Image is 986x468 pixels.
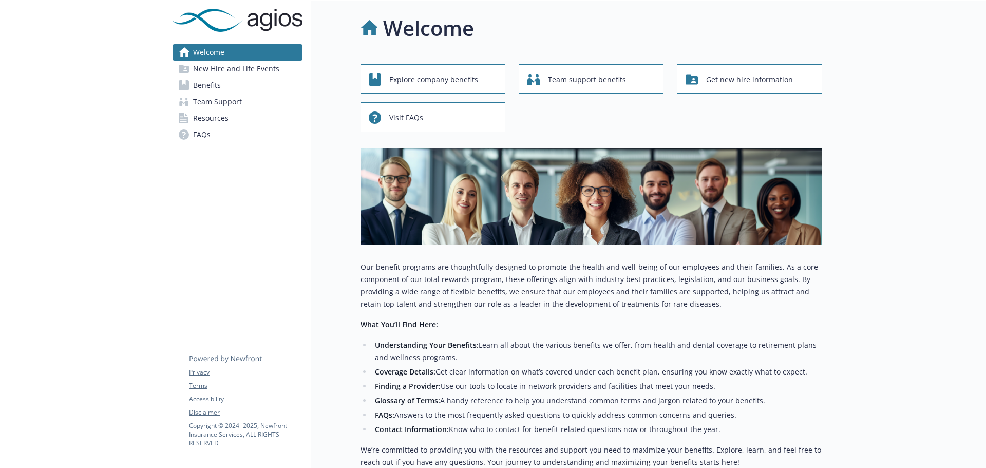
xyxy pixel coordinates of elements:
[372,366,822,378] li: Get clear information on what’s covered under each benefit plan, ensuring you know exactly what t...
[173,77,302,93] a: Benefits
[375,396,440,405] strong: Glossary of Terms:
[372,380,822,392] li: Use our tools to locate in-network providers and facilities that meet your needs.
[189,408,302,417] a: Disclaimer
[375,410,394,420] strong: FAQs:
[372,409,822,421] li: Answers to the most frequently asked questions to quickly address common concerns and queries.
[193,93,242,110] span: Team Support
[193,77,221,93] span: Benefits
[173,44,302,61] a: Welcome
[519,64,663,94] button: Team support benefits
[375,340,479,350] strong: Understanding Your Benefits:
[189,421,302,447] p: Copyright © 2024 - 2025 , Newfront Insurance Services, ALL RIGHTS RESERVED
[173,110,302,126] a: Resources
[189,368,302,377] a: Privacy
[361,261,822,310] p: Our benefit programs are thoughtfully designed to promote the health and well-being of our employ...
[361,102,505,132] button: Visit FAQs
[189,381,302,390] a: Terms
[173,61,302,77] a: New Hire and Life Events
[173,126,302,143] a: FAQs
[677,64,822,94] button: Get new hire information
[389,108,423,127] span: Visit FAQs
[375,367,435,377] strong: Coverage Details:
[375,381,441,391] strong: Finding a Provider:
[193,61,279,77] span: New Hire and Life Events
[372,339,822,364] li: Learn all about the various benefits we offer, from health and dental coverage to retirement plan...
[173,93,302,110] a: Team Support
[389,70,478,89] span: Explore company benefits
[193,110,229,126] span: Resources
[372,423,822,436] li: Know who to contact for benefit-related questions now or throughout the year.
[383,13,474,44] h1: Welcome
[361,64,505,94] button: Explore company benefits
[193,44,224,61] span: Welcome
[361,320,438,329] strong: What You’ll Find Here:
[375,424,449,434] strong: Contact Information:
[706,70,793,89] span: Get new hire information
[548,70,626,89] span: Team support benefits
[361,148,822,245] img: overview page banner
[193,126,211,143] span: FAQs
[372,395,822,407] li: A handy reference to help you understand common terms and jargon related to your benefits.
[189,395,302,404] a: Accessibility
